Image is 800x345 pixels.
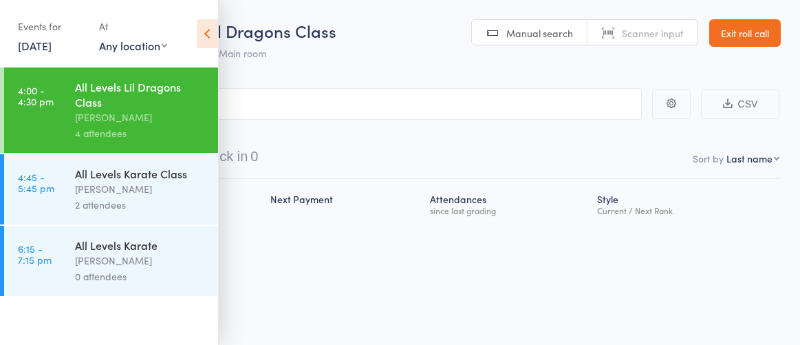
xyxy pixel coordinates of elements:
div: Atten­dances [424,185,592,222]
a: 4:00 -4:30 pmAll Levels Lil Dragons Class[PERSON_NAME]4 attendees [4,67,218,153]
div: 0 [250,149,258,164]
span: Main room [219,46,266,60]
a: [DATE] [18,38,52,53]
div: Last name [726,151,772,165]
div: Any location [99,38,167,53]
div: All Levels Karate Class [75,166,206,181]
a: 6:15 -7:15 pmAll Levels Karate[PERSON_NAME]0 attendees [4,226,218,296]
time: 6:15 - 7:15 pm [18,243,52,265]
span: Manual search [506,26,573,40]
div: since last grading [430,206,586,215]
div: Events for [18,15,85,38]
div: All Levels Karate [75,238,206,253]
div: [PERSON_NAME] [75,109,206,125]
label: Sort by [693,151,724,165]
input: Search by name [21,88,642,120]
span: All Levels Lil Dragons Class [132,19,336,42]
div: 0 attendees [75,269,206,284]
div: Style [592,185,779,222]
span: Scanner input [622,26,684,40]
a: 4:45 -5:45 pmAll Levels Karate Class[PERSON_NAME]2 attendees [4,154,218,224]
div: Next Payment [265,185,424,222]
time: 4:00 - 4:30 pm [18,85,54,107]
div: 4 attendees [75,125,206,141]
div: 2 attendees [75,197,206,213]
div: [PERSON_NAME] [75,181,206,197]
div: [PERSON_NAME] [75,253,206,269]
div: At [99,15,167,38]
button: CSV [701,90,779,119]
div: Current / Next Rank [597,206,774,215]
div: All Levels Lil Dragons Class [75,79,206,109]
time: 4:45 - 5:45 pm [18,171,54,194]
a: Exit roll call [709,19,781,47]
